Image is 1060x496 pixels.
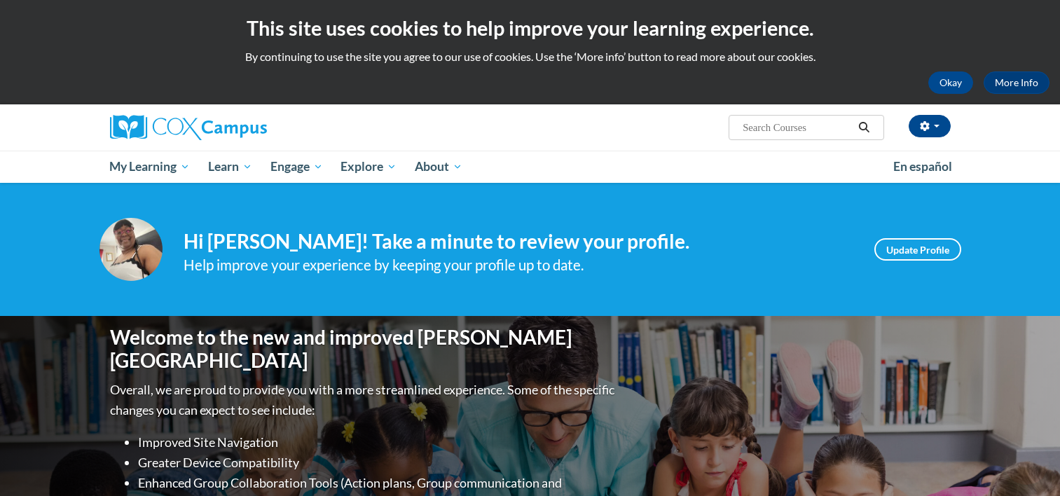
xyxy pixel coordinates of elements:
a: About [406,151,472,183]
a: Engage [261,151,332,183]
a: More Info [984,71,1049,94]
span: En español [893,159,952,174]
div: Help improve your experience by keeping your profile up to date. [184,254,853,277]
h1: Welcome to the new and improved [PERSON_NAME][GEOGRAPHIC_DATA] [110,326,618,373]
a: My Learning [101,151,200,183]
li: Greater Device Compatibility [138,453,618,473]
iframe: Button to launch messaging window [1004,440,1049,485]
h4: Hi [PERSON_NAME]! Take a minute to review your profile. [184,230,853,254]
a: Update Profile [874,238,961,261]
h2: This site uses cookies to help improve your learning experience. [11,14,1049,42]
button: Account Settings [909,115,951,137]
span: About [415,158,462,175]
a: Cox Campus [110,115,376,140]
p: By continuing to use the site you agree to our use of cookies. Use the ‘More info’ button to read... [11,49,1049,64]
button: Okay [928,71,973,94]
span: Learn [208,158,252,175]
a: Learn [199,151,261,183]
button: Search [853,119,874,136]
a: Explore [331,151,406,183]
img: Profile Image [99,218,163,281]
span: Engage [270,158,323,175]
div: Main menu [89,151,972,183]
a: En español [884,152,961,181]
p: Overall, we are proud to provide you with a more streamlined experience. Some of the specific cha... [110,380,618,420]
span: Explore [340,158,397,175]
span: My Learning [109,158,190,175]
input: Search Courses [741,119,853,136]
img: Cox Campus [110,115,267,140]
li: Improved Site Navigation [138,432,618,453]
